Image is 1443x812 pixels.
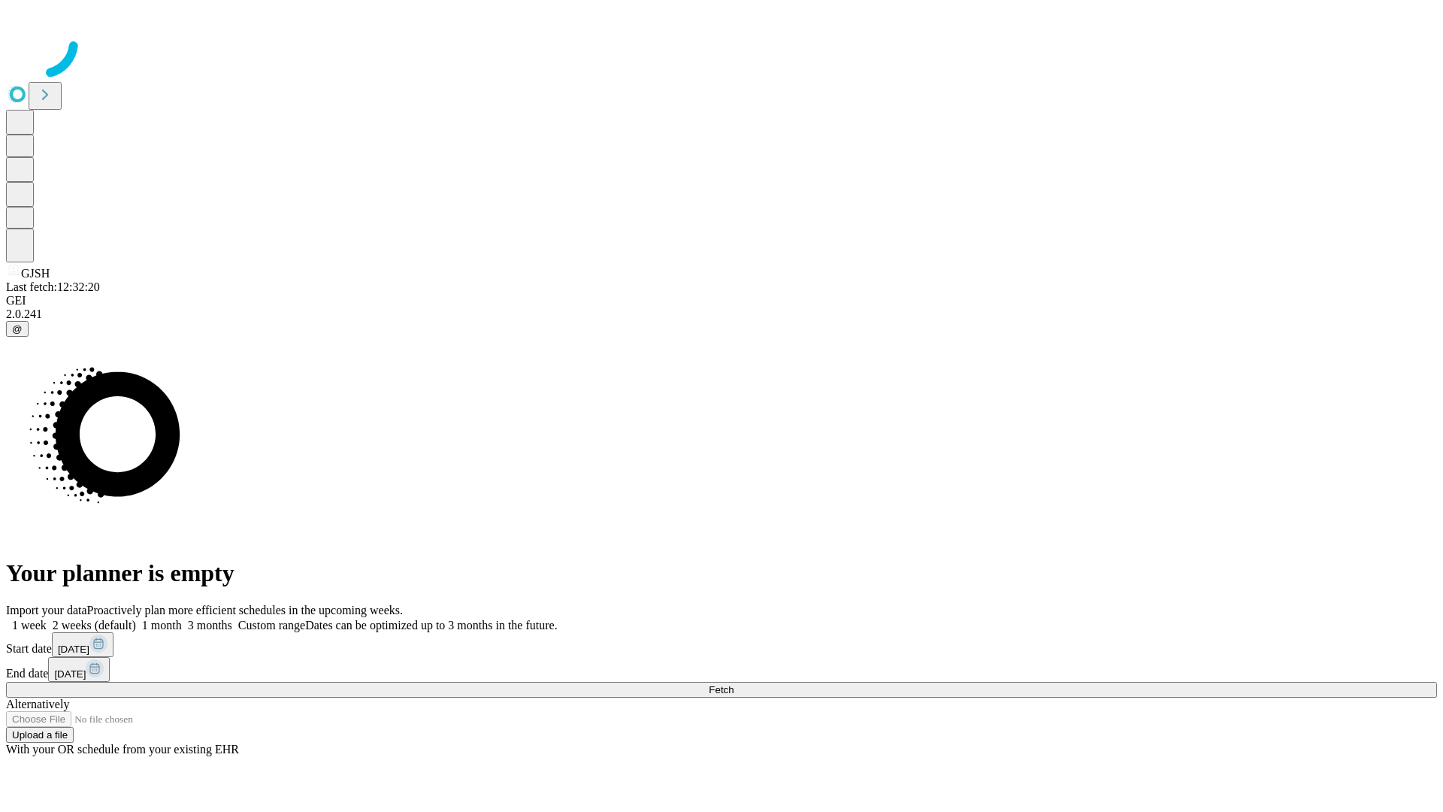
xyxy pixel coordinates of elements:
[6,632,1437,657] div: Start date
[6,308,1437,321] div: 2.0.241
[6,657,1437,682] div: End date
[48,657,110,682] button: [DATE]
[12,323,23,335] span: @
[6,280,100,293] span: Last fetch: 12:32:20
[142,619,182,632] span: 1 month
[709,684,734,695] span: Fetch
[87,604,403,617] span: Proactively plan more efficient schedules in the upcoming weeks.
[238,619,305,632] span: Custom range
[6,559,1437,587] h1: Your planner is empty
[53,619,136,632] span: 2 weeks (default)
[6,743,239,756] span: With your OR schedule from your existing EHR
[6,321,29,337] button: @
[6,698,69,710] span: Alternatively
[54,668,86,680] span: [DATE]
[305,619,557,632] span: Dates can be optimized up to 3 months in the future.
[52,632,113,657] button: [DATE]
[6,682,1437,698] button: Fetch
[6,294,1437,308] div: GEI
[12,619,47,632] span: 1 week
[58,644,89,655] span: [DATE]
[188,619,232,632] span: 3 months
[21,267,50,280] span: GJSH
[6,604,87,617] span: Import your data
[6,727,74,743] button: Upload a file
